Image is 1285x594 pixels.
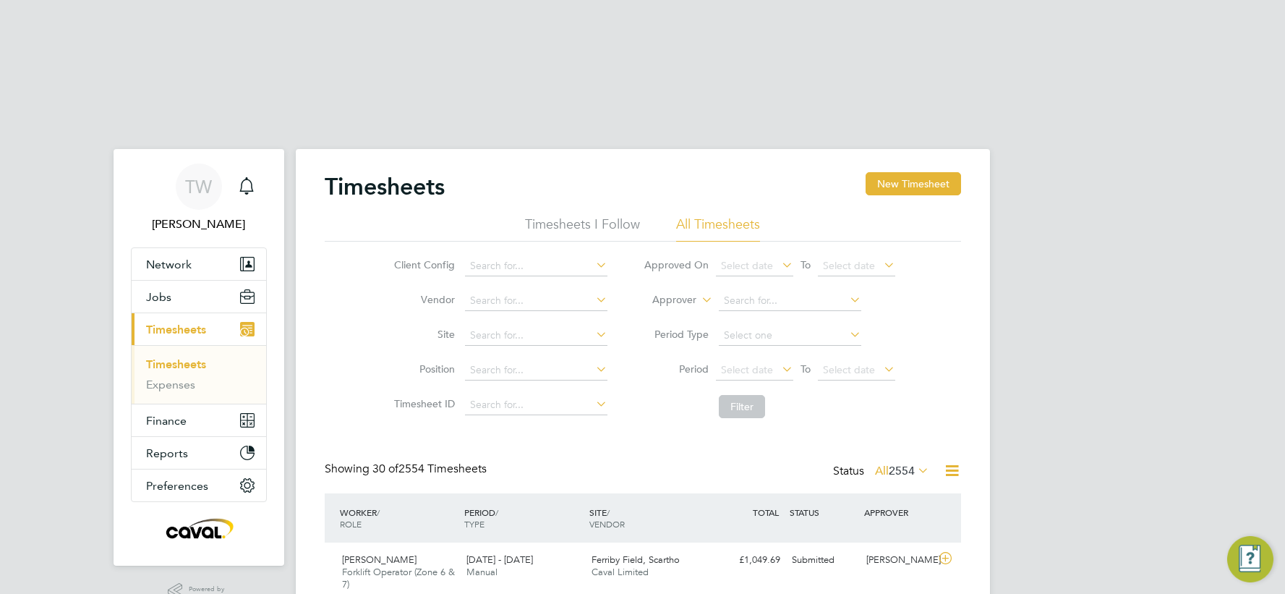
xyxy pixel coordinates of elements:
a: TW[PERSON_NAME] [131,164,267,233]
span: Finance [146,414,187,428]
span: 30 of [372,462,398,476]
li: Timesheets I Follow [525,216,640,242]
a: Expenses [146,378,195,391]
label: Vendor [390,293,455,306]
span: [DATE] - [DATE] [466,553,533,566]
span: Timesheets [146,323,206,336]
div: £1,049.69 [711,548,786,572]
input: Search for... [465,256,607,276]
button: New Timesheet [866,172,961,195]
a: Go to home page [131,517,267,540]
span: Select date [721,259,773,272]
span: Caval Limited [592,566,649,578]
input: Search for... [465,395,607,415]
span: Reports [146,446,188,460]
label: Approver [631,293,696,307]
img: caval-logo-retina.png [162,517,234,540]
label: Approved On [644,258,709,271]
span: Preferences [146,479,208,493]
div: STATUS [786,499,861,525]
button: Engage Resource Center [1227,536,1273,582]
span: Select date [721,363,773,376]
span: / [377,506,380,518]
span: / [495,506,498,518]
span: Manual [466,566,498,578]
span: TOTAL [753,506,779,518]
button: Preferences [132,470,266,501]
input: Search for... [719,291,861,311]
div: Status [833,462,932,482]
button: Timesheets [132,313,266,345]
span: 2554 Timesheets [372,462,487,476]
span: TW [185,177,212,196]
button: Finance [132,404,266,436]
div: PERIOD [461,499,586,537]
button: Jobs [132,281,266,313]
label: Client Config [390,258,455,271]
button: Network [132,248,266,280]
h2: Timesheets [325,172,445,201]
li: All Timesheets [676,216,760,242]
label: Period [644,362,709,376]
label: All [875,464,929,478]
div: [PERSON_NAME] [861,548,936,572]
label: Period Type [644,328,709,341]
span: / [607,506,610,518]
label: Timesheet ID [390,397,455,410]
div: Timesheets [132,345,266,404]
div: WORKER [336,499,461,537]
span: To [796,255,815,274]
span: ROLE [340,518,362,530]
input: Search for... [465,326,607,346]
div: Submitted [786,548,861,572]
span: Network [146,258,192,271]
span: Select date [823,259,875,272]
span: 2554 [889,464,915,478]
div: Showing [325,462,490,477]
span: Jobs [146,290,171,304]
span: VENDOR [589,518,625,530]
input: Search for... [465,291,607,311]
span: TYPE [464,518,484,530]
nav: Main navigation [114,149,284,566]
span: Tim Wells [131,216,267,233]
span: Forklift Operator (Zone 6 & 7) [342,566,455,590]
button: Filter [719,395,765,418]
span: Ferriby Field, Scartho [592,553,680,566]
span: To [796,360,815,378]
input: Search for... [465,360,607,381]
label: Position [390,362,455,376]
button: Reports [132,437,266,469]
input: Select one [719,326,861,346]
label: Site [390,328,455,341]
div: APPROVER [861,499,936,525]
span: Select date [823,363,875,376]
div: SITE [586,499,711,537]
span: [PERSON_NAME] [342,553,417,566]
a: Timesheets [146,357,206,371]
